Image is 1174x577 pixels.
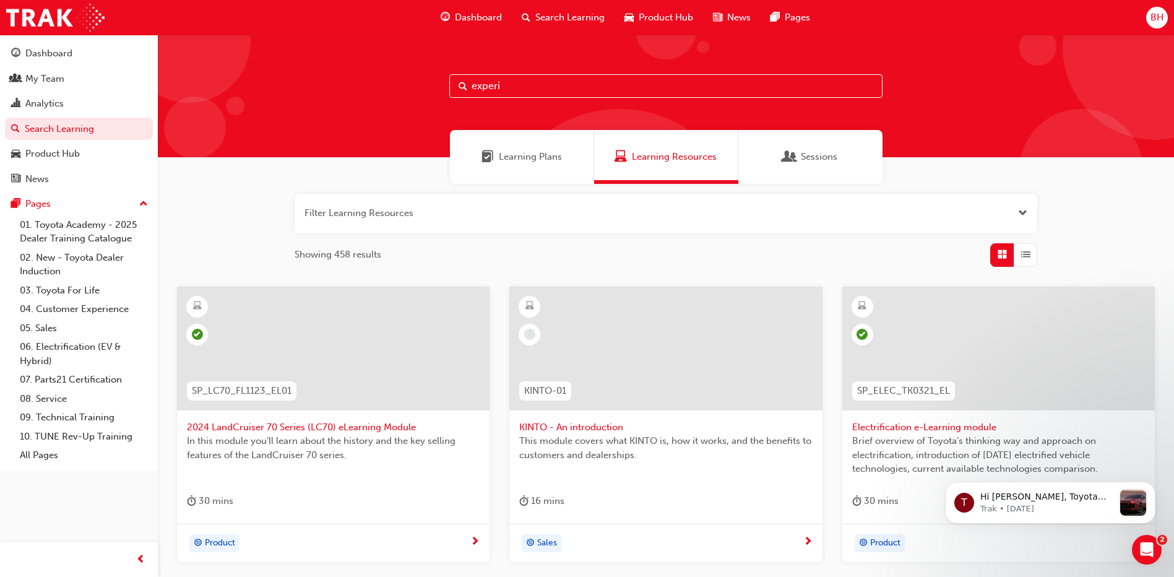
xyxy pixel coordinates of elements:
[15,370,153,389] a: 07. Parts21 Certification
[15,408,153,427] a: 09. Technical Training
[15,389,153,409] a: 08. Service
[187,493,196,509] span: duration-icon
[11,48,20,59] span: guage-icon
[25,97,64,111] div: Analytics
[449,74,883,98] input: Search...
[139,196,148,212] span: up-icon
[852,434,1145,476] span: Brief overview of Toyota’s thinking way and approach on electrification, introduction of [DATE] e...
[459,79,467,93] span: Search
[15,319,153,338] a: 05. Sales
[15,281,153,300] a: 03. Toyota For Life
[25,172,49,186] div: News
[852,493,861,509] span: duration-icon
[136,552,145,568] span: prev-icon
[703,5,761,30] a: news-iconNews
[1157,535,1167,545] span: 2
[512,5,615,30] a: search-iconSearch Learning
[470,537,480,548] span: next-icon
[5,193,153,215] button: Pages
[639,11,693,25] span: Product Hub
[801,150,837,164] span: Sessions
[481,150,494,164] span: Learning Plans
[5,118,153,141] a: Search Learning
[857,384,950,398] span: SP_ELEC_TK0321_EL
[859,536,868,552] span: target-icon
[192,384,291,398] span: SP_LC70_FL1123_EL01
[519,434,812,462] span: This module covers what KINTO is, how it works, and the benefits to customers and dealerships.
[499,150,562,164] span: Learning Plans
[295,248,381,262] span: Showing 458 results
[5,92,153,115] a: Analytics
[25,147,80,161] div: Product Hub
[632,150,717,164] span: Learning Resources
[25,72,64,86] div: My Team
[524,384,566,398] span: KINTO-01
[187,434,480,462] span: In this module you'll learn about the history and the key selling features of the LandCruiser 70 ...
[15,427,153,446] a: 10. TUNE Rev-Up Training
[441,10,450,25] span: guage-icon
[615,150,627,164] span: Learning Resources
[187,420,480,435] span: 2024 LandCruiser 70 Series (LC70) eLearning Module
[857,329,868,340] span: learningRecordVerb_COMPLETE-icon
[15,337,153,370] a: 06. Electrification (EV & Hybrid)
[852,493,899,509] div: 30 mins
[187,493,233,509] div: 30 mins
[519,493,564,509] div: 16 mins
[713,10,722,25] span: news-icon
[524,329,535,340] span: learningRecordVerb_NONE-icon
[455,11,502,25] span: Dashboard
[11,199,20,210] span: pages-icon
[450,130,594,184] a: Learning PlansLearning Plans
[537,536,557,550] span: Sales
[431,5,512,30] a: guage-iconDashboard
[525,298,534,315] span: learningResourceType_ELEARNING-icon
[738,130,883,184] a: SessionsSessions
[1021,248,1030,262] span: List
[1146,7,1168,28] button: BH
[6,4,105,32] img: Trak
[783,150,796,164] span: Sessions
[522,10,530,25] span: search-icon
[858,298,866,315] span: learningResourceType_ELEARNING-icon
[11,124,20,135] span: search-icon
[192,329,203,340] span: learningRecordVerb_PASS-icon
[785,11,810,25] span: Pages
[5,142,153,165] a: Product Hub
[5,168,153,191] a: News
[852,420,1145,435] span: Electrification e-Learning module
[761,5,820,30] a: pages-iconPages
[11,149,20,160] span: car-icon
[1132,535,1162,565] iframe: Intercom live chat
[25,197,51,211] div: Pages
[177,287,490,563] a: SP_LC70_FL1123_EL012024 LandCruiser 70 Series (LC70) eLearning ModuleIn this module you'll learn ...
[15,446,153,465] a: All Pages
[535,11,605,25] span: Search Learning
[5,42,153,65] a: Dashboard
[25,46,72,61] div: Dashboard
[193,298,202,315] span: learningResourceType_ELEARNING-icon
[11,74,20,85] span: people-icon
[615,5,703,30] a: car-iconProduct Hub
[519,493,529,509] span: duration-icon
[1018,206,1027,220] button: Open the filter
[15,248,153,281] a: 02. New - Toyota Dealer Induction
[727,11,751,25] span: News
[5,40,153,193] button: DashboardMy TeamAnalyticsSearch LearningProduct HubNews
[15,300,153,319] a: 04. Customer Experience
[11,98,20,110] span: chart-icon
[624,10,634,25] span: car-icon
[926,457,1174,544] iframe: Intercom notifications message
[842,287,1155,563] a: SP_ELEC_TK0321_ELElectrification e-Learning moduleBrief overview of Toyota’s thinking way and app...
[1150,11,1163,25] span: BH
[205,536,235,550] span: Product
[11,174,20,185] span: news-icon
[519,420,812,435] span: KINTO - An introduction
[526,536,535,552] span: target-icon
